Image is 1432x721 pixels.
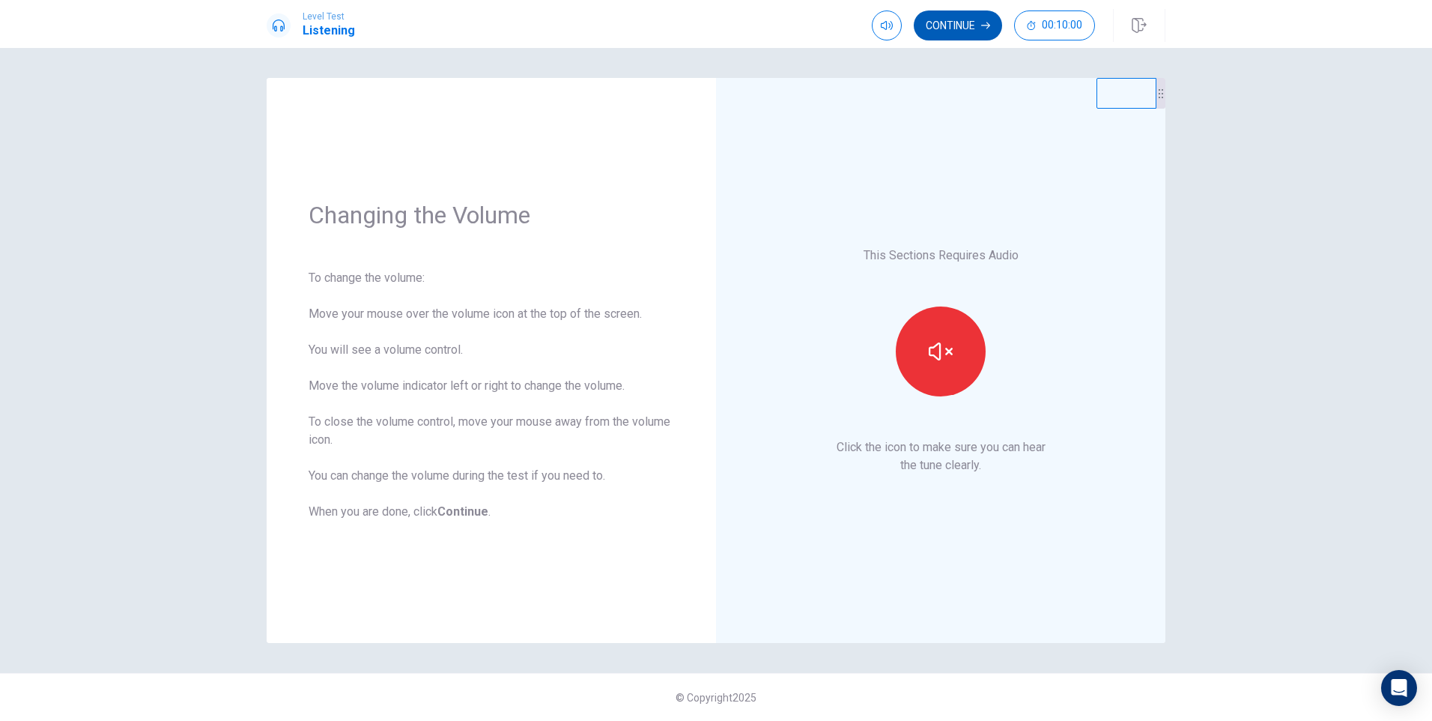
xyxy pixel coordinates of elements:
span: 00:10:00 [1042,19,1082,31]
span: © Copyright 2025 [676,692,756,704]
button: Continue [914,10,1002,40]
h1: Listening [303,22,355,40]
span: Level Test [303,11,355,22]
b: Continue [437,504,488,519]
div: To change the volume: Move your mouse over the volume icon at the top of the screen. You will see... [309,269,674,521]
div: Open Intercom Messenger [1381,670,1417,706]
h1: Changing the Volume [309,200,674,230]
button: 00:10:00 [1014,10,1095,40]
p: This Sections Requires Audio [864,247,1019,265]
p: Click the icon to make sure you can hear the tune clearly. [837,438,1046,474]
